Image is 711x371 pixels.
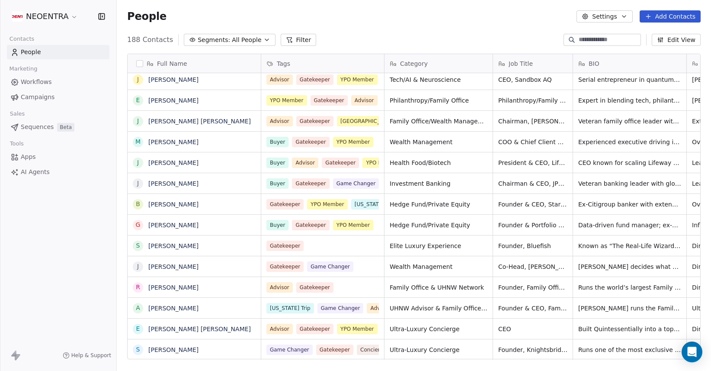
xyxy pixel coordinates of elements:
[292,220,329,230] span: Gatekeeper
[390,304,487,313] span: UHNW Advisor & Family Office Consultant
[7,150,109,164] a: Apps
[6,137,27,150] span: Tools
[21,123,54,132] span: Sequences
[307,261,353,272] span: Game Changer
[357,345,390,355] span: Concierge
[136,303,140,313] div: A
[198,35,230,45] span: Segments:
[135,137,141,146] div: M
[578,221,681,229] span: Data-driven fund manager; ex-CEO of [PERSON_NAME] [PERSON_NAME] managing billions in assets
[266,74,293,85] span: Advisor
[498,200,567,209] span: Founder & CEO, Star Mountain Capital
[498,158,567,167] span: President & CEO, Lifeway Foods
[576,10,632,23] button: Settings
[148,180,199,187] a: [PERSON_NAME]
[498,283,567,292] span: Founder, Family Office Club
[578,179,681,188] span: Veteran banking leader with global influence and strong YPO ties
[136,241,140,250] div: S
[266,95,307,106] span: YPO Member
[337,74,378,85] span: YPO Member
[367,303,393,313] span: Advisor
[148,263,199,270] a: [PERSON_NAME]
[333,220,374,230] span: YPO Member
[12,11,22,22] img: Additional.svg
[148,346,199,353] a: [PERSON_NAME]
[21,168,50,177] span: AI Agents
[292,158,318,168] span: Advisor
[136,283,140,292] div: R
[400,59,428,68] span: Category
[71,352,111,359] span: Help & Support
[390,138,487,146] span: Wealth Management
[128,54,261,73] div: Full Name
[57,123,74,132] span: Beta
[266,303,314,313] span: [US_STATE] Trip
[390,283,487,292] span: Family Office & UHNW Network
[7,120,109,134] a: SequencesBeta
[266,158,288,168] span: Buyer
[148,305,199,312] a: [PERSON_NAME]
[277,59,290,68] span: Tags
[498,325,567,333] span: CEO
[148,97,199,104] a: [PERSON_NAME]
[7,45,109,59] a: People
[390,75,487,84] span: Tech/AI & Neuroscience
[307,199,348,210] span: YPO Member
[652,34,701,46] button: Edit View
[578,283,681,292] span: Runs the world’s largest Family Office network. His members are direct decision-makers for billio...
[362,158,403,168] span: YPO Member
[136,200,140,209] div: B
[266,282,293,293] span: Advisor
[390,96,487,105] span: Philanthropy/Family Office
[493,54,573,73] div: Job Title
[578,138,681,146] span: Experienced executive driving innovation in private wealth management; former YPO NYC Chair
[136,324,140,333] div: E
[266,199,304,210] span: Gatekeeper
[157,59,187,68] span: Full Name
[384,54,493,73] div: Category
[7,75,109,89] a: Workflows
[682,342,702,362] div: Open Intercom Messenger
[127,35,173,45] span: 188 Contacts
[333,137,374,147] span: YPO Member
[578,75,681,84] span: Serial entrepreneur in quantum computing and AI with a strong neuroscience background
[292,178,329,189] span: Gatekeeper
[390,200,487,209] span: Hedge Fund/Private Equity
[578,200,681,209] span: Ex-Citigroup banker with extensive private equity expertise
[578,325,681,333] span: Built Quintessentially into a top global concierge firm. Now in STEM Innovations, focusing on hig...
[573,54,686,73] div: BIO
[261,54,384,73] div: Tags
[148,118,251,125] a: [PERSON_NAME] [PERSON_NAME]
[390,242,487,250] span: Elite Luxury Experience
[137,179,139,188] div: J
[232,35,261,45] span: All People
[127,10,167,23] span: People
[292,137,329,147] span: Gatekeeper
[128,73,261,360] div: grid
[266,241,304,251] span: Gatekeeper
[296,74,333,85] span: Gatekeeper
[7,90,109,104] a: Campaigns
[390,221,487,229] span: Hedge Fund/Private Equity
[390,117,487,126] span: Family Office/Wealth Management
[498,117,567,126] span: Chairman, [PERSON_NAME] Group
[578,96,681,105] span: Expert in blending tech, philanthropy, and family office management
[136,345,140,354] div: S
[136,220,141,229] div: G
[148,201,199,208] a: [PERSON_NAME]
[333,178,379,189] span: Game Changer
[266,345,313,355] span: Game Changer
[337,116,399,126] span: [GEOGRAPHIC_DATA]
[266,324,293,334] span: Advisor
[26,11,69,22] span: NEOENTRA
[296,116,333,126] span: Gatekeeper
[21,93,54,102] span: Campaigns
[498,179,567,188] span: Chairman & CEO, JPMorgan Chase & Co
[322,158,359,168] span: Gatekeeper
[266,116,293,126] span: Advisor
[148,284,199,291] a: [PERSON_NAME]
[316,345,353,355] span: Gatekeeper
[498,242,567,250] span: Founder, Bluefish
[137,116,139,126] div: J
[509,59,533,68] span: Job Title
